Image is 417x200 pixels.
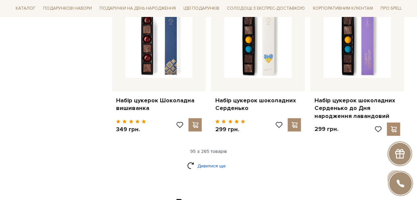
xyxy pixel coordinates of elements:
[310,3,375,14] a: Корпоративним клієнтам
[224,3,308,14] a: Солодощі з експрес-доставкою
[13,3,38,14] span: Каталог
[181,3,222,14] span: Ідеї подарунків
[116,126,146,133] p: 349 грн.
[40,3,95,14] span: Подарункові набори
[215,126,245,133] p: 299 грн.
[97,3,178,14] span: Подарунки на День народження
[10,149,407,154] div: 95 з 265 товарів
[215,97,301,112] a: Набір цукерок шоколадних Серденько
[314,97,400,120] a: Набір цукерок шоколадних Серденько до Дня народження лавандовий
[378,3,404,14] span: Про Spell
[187,160,230,172] a: Дивитися ще
[116,97,202,112] a: Набір цукерок Шоколадна вишиванка
[314,125,338,133] p: 299 грн.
